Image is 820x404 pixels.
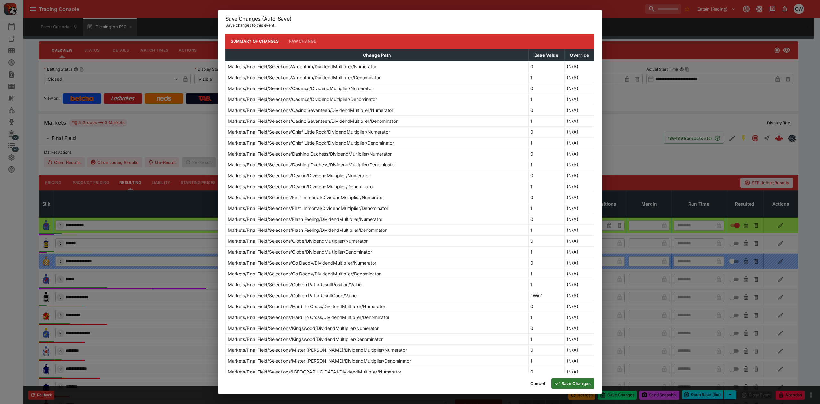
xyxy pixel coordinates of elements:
[529,257,565,268] td: 0
[529,61,565,72] td: 0
[564,159,594,170] td: (N/A)
[228,183,374,190] p: Markets/Final Field/Selections/Deakin/DividendMultiplier/Denominator
[529,290,565,301] td: "Win"
[564,105,594,115] td: (N/A)
[529,279,565,290] td: 1
[564,312,594,323] td: (N/A)
[529,105,565,115] td: 0
[564,279,594,290] td: (N/A)
[228,248,372,255] p: Markets/Final Field/Selections/Globe/DividendMultiplier/Denominator
[228,325,379,332] p: Markets/Final Field/Selections/Kingswood/DividendMultiplier/Numerator
[228,281,362,288] p: Markets/Final Field/Selections/Golden Path/ResultPosition/Value
[228,336,383,342] p: Markets/Final Field/Selections/Kingswood/DividendMultiplier/Denominator
[564,126,594,137] td: (N/A)
[228,216,382,223] p: Markets/Final Field/Selections/Flash Feeling/DividendMultiplier/Numerator
[564,214,594,224] td: (N/A)
[564,115,594,126] td: (N/A)
[228,303,385,310] p: Markets/Final Field/Selections/Hard To Cross/DividendMultiplier/Numerator
[228,139,394,146] p: Markets/Final Field/Selections/Chief Little Rock/DividendMultiplier/Denominator
[228,194,384,201] p: Markets/Final Field/Selections/First Immortal/DividendMultiplier/Numerator
[225,15,594,22] h6: Save Changes (Auto-Save)
[529,333,565,344] td: 1
[228,259,376,266] p: Markets/Final Field/Selections/Go Daddy/DividendMultiplier/Numerator
[551,378,594,389] button: Save Changes
[225,22,594,29] p: Save changes to this event.
[529,301,565,312] td: 0
[529,214,565,224] td: 0
[228,358,411,364] p: Markets/Final Field/Selections/Mister [PERSON_NAME]/DividendMultiplier/Denominator
[564,94,594,105] td: (N/A)
[529,235,565,246] td: 0
[284,34,321,49] button: Raw Change
[564,224,594,235] td: (N/A)
[529,159,565,170] td: 1
[564,72,594,83] td: (N/A)
[228,347,407,353] p: Markets/Final Field/Selections/Mister [PERSON_NAME]/DividendMultiplier/Numerator
[529,366,565,377] td: 0
[228,63,376,70] p: Markets/Final Field/Selections/Argentum/DividendMultiplier/Numerator
[529,246,565,257] td: 1
[228,118,398,124] p: Markets/Final Field/Selections/Casino Seventeen/DividendMultiplier/Denominator
[228,270,381,277] p: Markets/Final Field/Selections/Go Daddy/DividendMultiplier/Denominator
[529,203,565,214] td: 1
[529,72,565,83] td: 1
[564,61,594,72] td: (N/A)
[228,238,368,244] p: Markets/Final Field/Selections/Globe/DividendMultiplier/Numerator
[228,85,373,92] p: Markets/Final Field/Selections/Cadmus/DividendMultiplier/Numerator
[228,172,370,179] p: Markets/Final Field/Selections/Deakin/DividendMultiplier/Numerator
[529,83,565,94] td: 0
[564,355,594,366] td: (N/A)
[228,129,390,135] p: Markets/Final Field/Selections/Chief Little Rock/DividendMultiplier/Numerator
[228,74,381,81] p: Markets/Final Field/Selections/Argentum/DividendMultiplier/Denominator
[228,314,389,321] p: Markets/Final Field/Selections/Hard To Cross/DividendMultiplier/Denominator
[529,344,565,355] td: 0
[225,34,284,49] button: Summary of Changes
[529,323,565,333] td: 0
[228,96,377,103] p: Markets/Final Field/Selections/Cadmus/DividendMultiplier/Denominator
[228,150,392,157] p: Markets/Final Field/Selections/Dashing Duchess/DividendMultiplier/Numerator
[529,192,565,203] td: 0
[564,235,594,246] td: (N/A)
[564,83,594,94] td: (N/A)
[529,170,565,181] td: 0
[228,205,388,212] p: Markets/Final Field/Selections/First Immortal/DividendMultiplier/Denominator
[228,161,396,168] p: Markets/Final Field/Selections/Dashing Duchess/DividendMultiplier/Denominator
[529,148,565,159] td: 0
[228,368,401,375] p: Markets/Final Field/Selections/[GEOGRAPHIC_DATA]/DividendMultiplier/Numerator
[564,49,594,61] th: Override
[564,344,594,355] td: (N/A)
[564,181,594,192] td: (N/A)
[529,137,565,148] td: 1
[564,192,594,203] td: (N/A)
[564,170,594,181] td: (N/A)
[529,49,565,61] th: Base Value
[564,366,594,377] td: (N/A)
[529,224,565,235] td: 1
[564,137,594,148] td: (N/A)
[529,126,565,137] td: 0
[529,115,565,126] td: 1
[529,94,565,105] td: 1
[226,49,529,61] th: Change Path
[564,323,594,333] td: (N/A)
[564,301,594,312] td: (N/A)
[564,290,594,301] td: (N/A)
[527,378,549,389] button: Cancel
[564,203,594,214] td: (N/A)
[228,107,393,114] p: Markets/Final Field/Selections/Casino Seventeen/DividendMultiplier/Numerator
[564,257,594,268] td: (N/A)
[564,246,594,257] td: (N/A)
[529,312,565,323] td: 1
[529,181,565,192] td: 1
[529,355,565,366] td: 1
[529,268,565,279] td: 1
[228,292,357,299] p: Markets/Final Field/Selections/Golden Path/ResultCode/Value
[564,268,594,279] td: (N/A)
[564,333,594,344] td: (N/A)
[228,227,387,233] p: Markets/Final Field/Selections/Flash Feeling/DividendMultiplier/Denominator
[564,148,594,159] td: (N/A)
